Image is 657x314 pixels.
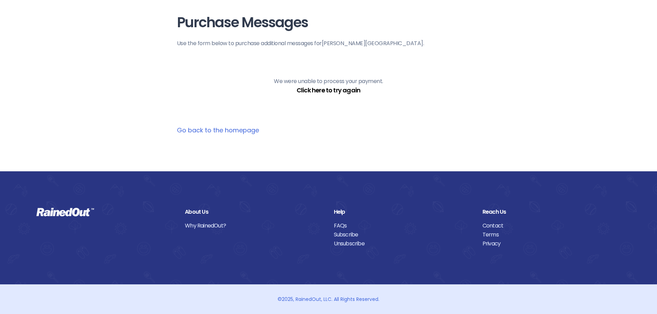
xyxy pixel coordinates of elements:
[274,77,383,85] p: We were unable to process your payment.
[334,207,472,216] div: Help
[297,86,360,94] a: Click here to try again
[177,39,480,48] p: Use the form below to purchase additional messages for [PERSON_NAME][GEOGRAPHIC_DATA] .
[334,239,472,248] a: Unsubscribe
[482,239,621,248] a: Privacy
[177,15,480,30] h1: Purchase Messages
[334,221,472,230] a: FAQs
[482,207,621,216] div: Reach Us
[185,207,323,216] div: About Us
[334,230,472,239] a: Subscribe
[185,221,323,230] a: Why RainedOut?
[482,221,621,230] a: Contact
[482,230,621,239] a: Terms
[177,126,259,134] a: Go back to the homepage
